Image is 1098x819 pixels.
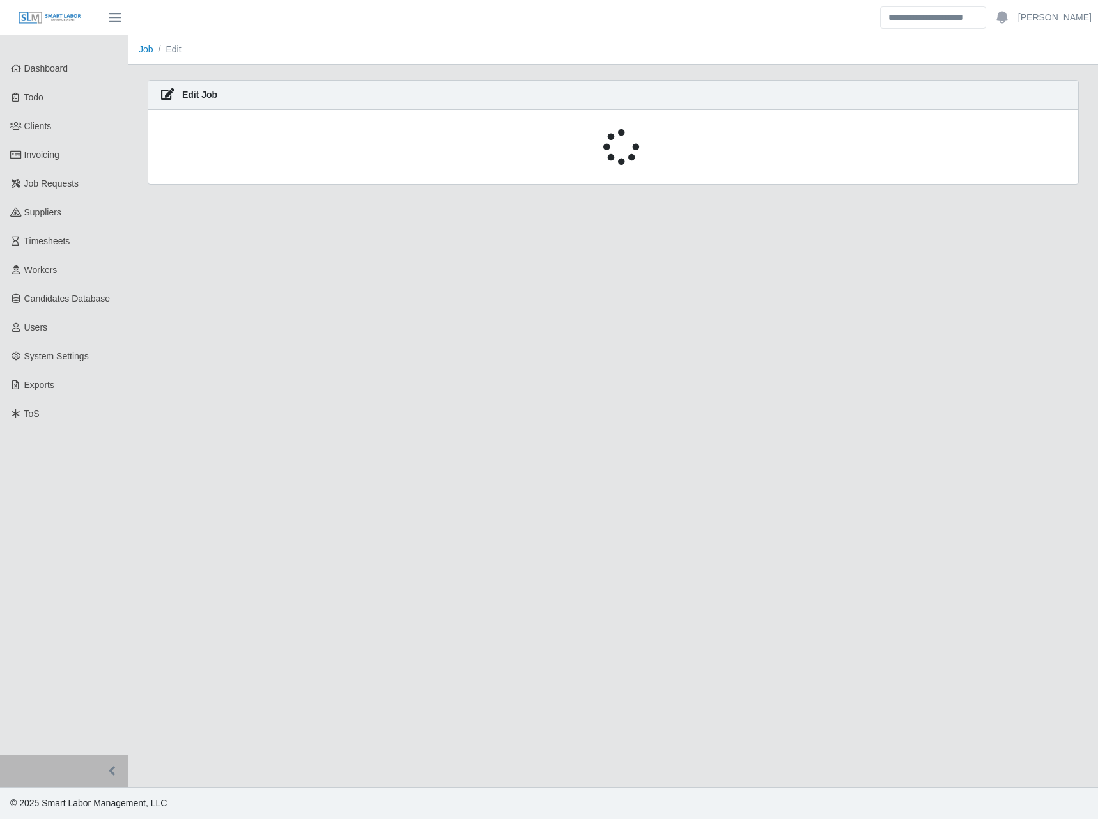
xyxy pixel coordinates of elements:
[24,380,54,390] span: Exports
[24,351,89,361] span: System Settings
[24,207,61,217] span: Suppliers
[24,178,79,189] span: Job Requests
[880,6,986,29] input: Search
[24,265,58,275] span: Workers
[18,11,82,25] img: SLM Logo
[139,44,153,54] a: Job
[24,293,111,304] span: Candidates Database
[24,150,59,160] span: Invoicing
[10,798,167,808] span: © 2025 Smart Labor Management, LLC
[24,121,52,131] span: Clients
[153,43,182,56] li: Edit
[24,92,43,102] span: Todo
[182,90,217,100] strong: Edit Job
[24,236,70,246] span: Timesheets
[24,409,40,419] span: ToS
[1018,11,1092,24] a: [PERSON_NAME]
[24,63,68,74] span: Dashboard
[24,322,48,332] span: Users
